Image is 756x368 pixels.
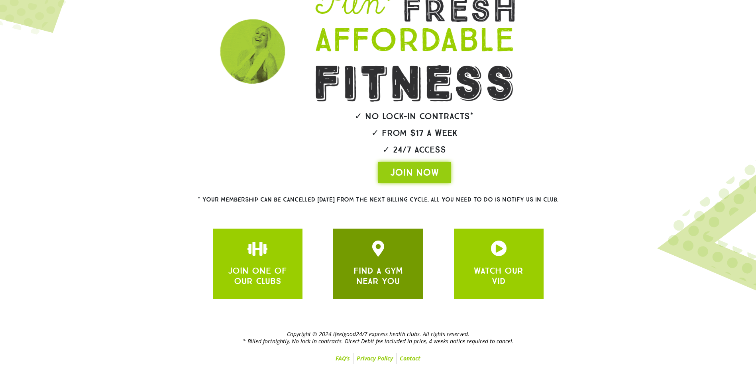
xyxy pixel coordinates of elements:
[332,353,353,364] a: FAQ’s
[291,145,538,154] h2: ✓ 24/7 Access
[291,112,538,121] h2: ✓ No lock-in contracts*
[397,353,424,364] a: Contact
[291,129,538,137] h2: ✓ From $17 a week
[353,353,396,364] a: Privacy Policy
[491,241,507,256] a: JOIN ONE OF OUR CLUBS
[353,265,403,286] a: FIND A GYM NEAR YOU
[390,166,439,179] span: JOIN NOW
[370,241,386,256] a: JOIN ONE OF OUR CLUBS
[474,265,523,286] a: WATCH OUR VID
[123,331,633,345] h2: Copyright © 2024 ifeelgood24/7 express health clubs. All rights reserved. * Billed fortnightly, N...
[228,265,287,286] a: JOIN ONE OF OUR CLUBS
[123,353,633,364] nav: Menu
[249,241,265,256] a: JOIN ONE OF OUR CLUBS
[378,162,451,183] a: JOIN NOW
[169,197,587,203] h2: * Your membership can be cancelled [DATE] from the next billing cycle. All you need to do is noti...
